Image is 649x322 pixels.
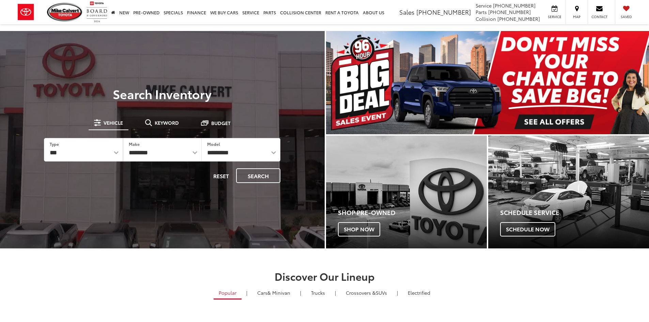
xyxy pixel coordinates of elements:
span: Crossovers & [346,289,376,296]
span: Vehicle [104,120,123,125]
div: Toyota [326,136,487,248]
span: Schedule Now [500,222,555,236]
a: Electrified [403,287,435,298]
a: SUVs [341,287,392,298]
li: | [245,289,249,296]
span: Contact [591,14,607,19]
button: Reset [207,168,235,183]
span: Sales [399,7,415,16]
li: | [333,289,338,296]
a: Popular [214,287,242,300]
span: & Minivan [267,289,290,296]
span: Shop Now [338,222,380,236]
span: Keyword [155,120,179,125]
h3: Search Inventory [29,87,296,101]
h4: Schedule Service [500,209,649,216]
h2: Discover Our Lineup [84,271,565,282]
label: Make [129,141,140,147]
label: Model [207,141,220,147]
div: Toyota [488,136,649,248]
img: Mike Calvert Toyota [47,3,83,21]
span: Collision [476,15,496,22]
li: | [298,289,303,296]
a: Cars [252,287,295,298]
a: Shop Pre-Owned Shop Now [326,136,487,248]
span: [PHONE_NUMBER] [493,2,536,9]
span: [PHONE_NUMBER] [497,15,540,22]
button: Search [236,168,280,183]
span: [PHONE_NUMBER] [488,9,531,15]
span: [PHONE_NUMBER] [416,7,471,16]
span: Saved [619,14,634,19]
h4: Shop Pre-Owned [338,209,487,216]
li: | [395,289,400,296]
span: Service [476,2,492,9]
span: Map [569,14,584,19]
a: Schedule Service Schedule Now [488,136,649,248]
span: Service [547,14,562,19]
a: Trucks [306,287,330,298]
span: Parts [476,9,487,15]
label: Type [50,141,59,147]
span: Budget [211,121,231,125]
